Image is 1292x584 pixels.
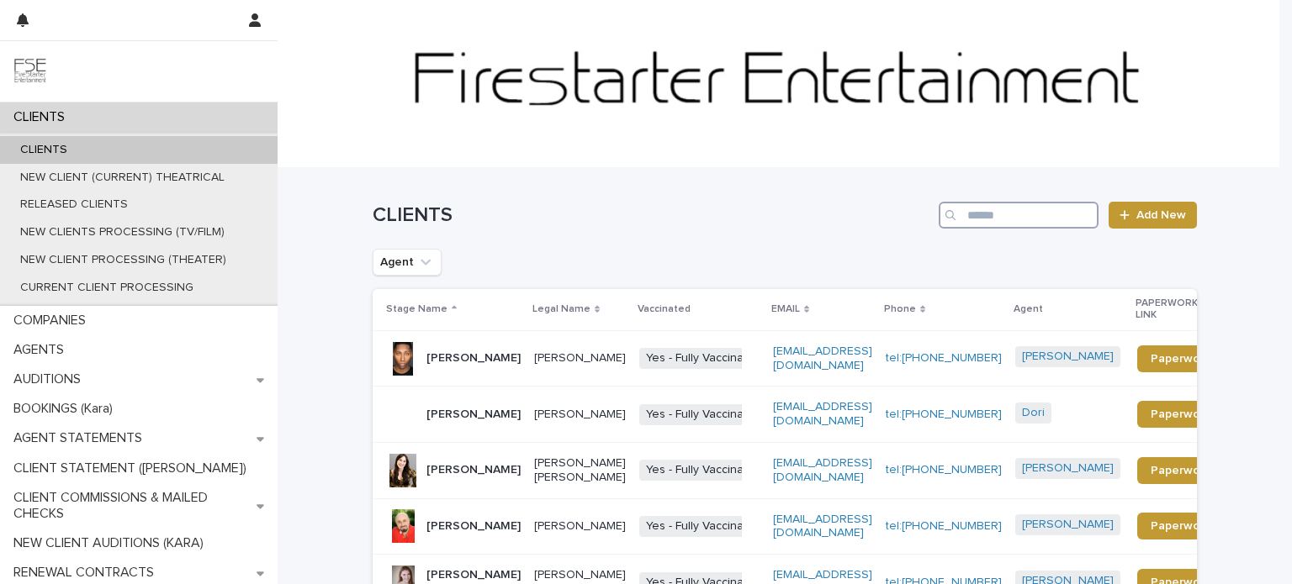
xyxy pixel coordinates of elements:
tr: [PERSON_NAME][PERSON_NAME]Yes - Fully Vaccinated[EMAIL_ADDRESS][DOMAIN_NAME]tel:[PHONE_NUMBER][PE... [373,330,1251,387]
button: Agent [373,249,442,276]
p: [PERSON_NAME] [534,408,626,422]
p: [PERSON_NAME] [PERSON_NAME] [534,456,626,485]
p: NEW CLIENT (CURRENT) THEATRICAL [7,171,238,185]
p: [PERSON_NAME] [426,463,521,477]
a: tel:[PHONE_NUMBER] [886,408,1002,420]
a: Paperwork [1137,513,1224,539]
span: Paperwork [1151,465,1210,476]
span: Paperwork [1151,408,1210,420]
p: CLIENTS [7,109,78,125]
p: [PERSON_NAME] [534,351,626,366]
tr: [PERSON_NAME][PERSON_NAME]Yes - Fully Vaccinated[EMAIL_ADDRESS][DOMAIN_NAME]tel:[PHONE_NUMBER][PE... [373,498,1251,555]
p: NEW CLIENT PROCESSING (THEATER) [7,253,240,267]
p: PAPERWORK LINK [1136,294,1215,325]
p: CLIENT COMMISSIONS & MAILED CHECKS [7,490,257,522]
a: Add New [1109,202,1197,229]
p: CLIENTS [7,143,81,157]
p: Agent [1014,300,1043,318]
span: Add New [1136,209,1186,221]
span: Yes - Fully Vaccinated [639,460,768,481]
a: tel:[PHONE_NUMBER] [886,520,1002,532]
p: CLIENT STATEMENT ([PERSON_NAME]) [7,460,260,476]
a: [EMAIL_ADDRESS][DOMAIN_NAME] [773,513,872,539]
p: [PERSON_NAME] [426,351,521,366]
p: CURRENT CLIENT PROCESSING [7,281,207,295]
p: COMPANIES [7,313,99,329]
p: [PERSON_NAME] [426,519,521,534]
span: Paperwork [1151,353,1210,365]
a: [EMAIL_ADDRESS][DOMAIN_NAME] [773,457,872,483]
a: Dori [1022,406,1045,420]
p: NEW CLIENTS PROCESSING (TV/FILM) [7,225,238,239]
a: Paperwork [1137,457,1224,484]
p: AGENTS [7,342,77,358]
p: BOOKINGS (Kara) [7,401,126,417]
p: EMAIL [771,300,800,318]
h1: CLIENTS [373,203,932,228]
tr: [PERSON_NAME][PERSON_NAME]Yes - Fully Vaccinated[EMAIL_ADDRESS][DOMAIN_NAME]tel:[PHONE_NUMBER]Dor... [373,387,1251,443]
tr: [PERSON_NAME][PERSON_NAME] [PERSON_NAME]Yes - Fully Vaccinated[EMAIL_ADDRESS][DOMAIN_NAME]tel:[PH... [373,442,1251,498]
p: AGENT STATEMENTS [7,430,156,446]
span: Yes - Fully Vaccinated [639,348,768,369]
p: RENEWAL CONTRACTS [7,565,167,581]
p: [PERSON_NAME] [534,519,626,534]
p: [PERSON_NAME] [426,408,521,422]
a: [PERSON_NAME] [1022,518,1114,532]
a: tel:[PHONE_NUMBER] [886,352,1002,364]
a: tel:[PHONE_NUMBER] [886,464,1002,476]
p: RELEASED CLIENTS [7,197,141,212]
span: Yes - Fully Vaccinated [639,516,768,537]
input: Search [939,202,1099,229]
a: Paperwork [1137,345,1224,372]
p: Stage Name [386,300,447,318]
a: [EMAIL_ADDRESS][DOMAIN_NAME] [773,401,872,427]
a: Paperwork [1137,401,1224,428]
p: Legal Name [532,300,590,318]
span: Paperwork [1151,520,1210,532]
span: Yes - Fully Vaccinated [639,404,768,425]
p: Vaccinated [638,300,691,318]
p: Phone [884,300,916,318]
a: [PERSON_NAME] [1022,350,1114,364]
img: 9JgRvJ3ETPGCJDhvPVA5 [13,55,47,88]
a: [PERSON_NAME] [1022,461,1114,476]
a: [EMAIL_ADDRESS][DOMAIN_NAME] [773,345,872,371]
p: AUDITIONS [7,371,94,387]
p: NEW CLIENT AUDITIONS (KARA) [7,535,217,551]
